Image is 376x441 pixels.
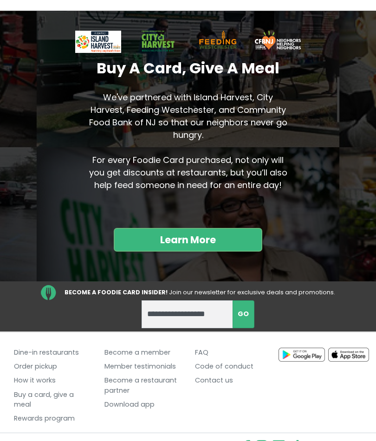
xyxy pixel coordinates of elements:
[75,59,301,78] h2: Buy A Card, Give A Meal
[233,300,255,328] button: subscribe
[169,288,335,296] span: Join our newsletter for exclusive deals and promotions.
[195,346,272,360] a: FAQ
[14,374,91,388] a: How it works
[104,398,181,412] a: Download app
[195,374,272,388] a: Contact us
[14,412,91,426] a: Rewards program
[14,346,91,360] a: Dine-in restaurants
[114,228,262,252] a: Learn More
[104,360,181,374] a: Member testimonials
[85,91,291,201] p: We've partnered with Island Harvest, City Harvest, Feeding Westchester, and Community Food Bank o...
[104,374,181,398] a: Become a restaurant partner
[195,360,272,374] a: Code of conduct
[65,288,168,296] strong: BECOME A FOODIE CARD INSIDER!
[14,388,91,412] a: Buy a card, give a meal
[142,300,233,328] input: enter email address
[104,346,181,360] a: Become a member
[14,360,91,374] a: Order pickup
